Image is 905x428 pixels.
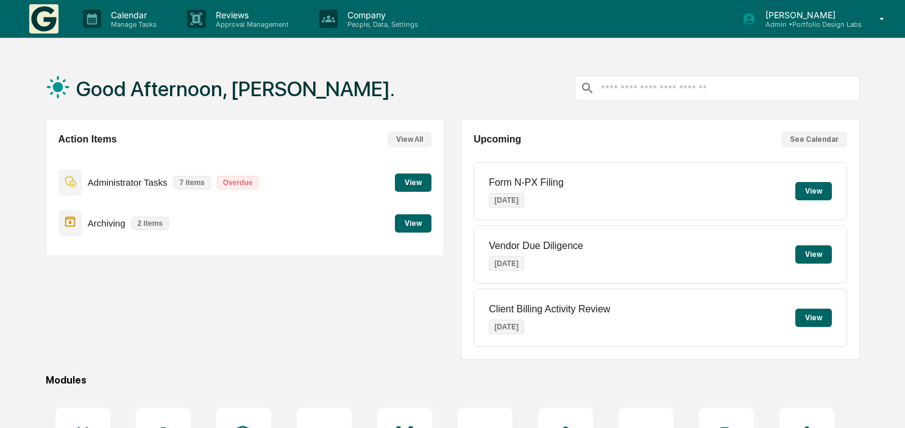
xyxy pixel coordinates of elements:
p: [DATE] [489,256,524,271]
p: Administrator Tasks [88,177,168,188]
p: Reviews [206,10,295,20]
p: [PERSON_NAME] [756,10,862,20]
p: Manage Tasks [101,20,163,29]
img: logo [29,4,59,33]
p: 7 items [173,176,210,189]
p: People, Data, Settings [338,20,424,29]
p: Approval Management [206,20,295,29]
p: Calendar [101,10,163,20]
h2: Action Items [59,134,117,145]
p: Form N-PX Filing [489,177,564,188]
p: [DATE] [489,193,524,208]
button: View [795,309,832,327]
a: View [395,217,431,228]
button: View [795,182,832,200]
button: View [395,214,431,233]
p: Vendor Due Diligence [489,240,583,251]
p: Client Billing Activity Review [489,304,610,315]
div: Modules [46,374,861,386]
p: Overdue [217,176,259,189]
p: 2 items [132,217,169,230]
button: See Calendar [781,132,847,147]
button: View [795,245,832,264]
p: [DATE] [489,320,524,334]
button: View [395,174,431,192]
h2: Upcoming [474,134,521,145]
p: Admin • Portfolio Design Labs [756,20,862,29]
h1: Good Afternoon, [PERSON_NAME]. [76,77,395,101]
p: Company [338,10,424,20]
a: View [395,176,431,188]
button: View All [388,132,431,147]
p: Archiving [88,218,126,228]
